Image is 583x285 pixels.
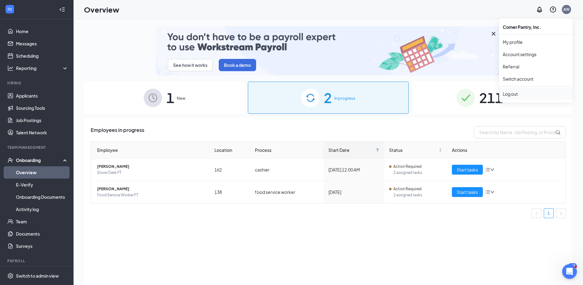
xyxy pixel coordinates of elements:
[384,142,447,159] th: Status
[490,168,494,172] span: down
[250,159,324,181] td: cashier
[7,65,13,71] svg: Analysis
[156,26,501,75] img: payroll-small.gif
[59,6,65,13] svg: Collapse
[16,273,59,279] div: Switch to admin view
[328,189,379,195] div: [DATE]
[210,159,250,181] td: 162
[490,190,494,194] span: down
[393,186,422,192] span: Action Required
[16,240,68,252] a: Surveys
[556,208,566,218] li: Next Page
[177,95,185,101] span: New
[7,145,67,150] div: Team Management
[544,209,553,218] a: 1
[16,179,68,191] a: E-Verify
[16,37,68,50] a: Messages
[536,6,543,13] svg: Notifications
[16,126,68,139] a: Talent Network
[250,181,324,203] td: food service worker
[499,21,573,33] div: Corner Pantry, Inc.
[250,142,324,159] th: Process
[16,157,63,163] div: Onboarding
[503,64,569,70] a: Referral
[16,25,68,37] a: Home
[490,30,497,37] svg: Cross
[16,166,68,179] a: Overview
[16,114,68,126] a: Job Postings
[91,142,210,159] th: Employee
[532,208,541,218] button: left
[16,90,68,102] a: Applicants
[532,208,541,218] li: Previous Page
[503,39,569,45] a: My profile
[91,126,144,138] span: Employees in progress
[210,142,250,159] th: Location
[452,187,483,197] button: Start tasks
[452,165,483,175] button: Start tasks
[503,91,569,97] div: Log out
[457,166,478,173] span: Start tasks
[479,87,503,108] span: 211
[16,228,68,240] a: Documents
[535,212,538,215] span: left
[7,273,13,279] svg: Settings
[7,80,67,86] div: Hiring
[559,212,563,215] span: right
[7,157,13,163] svg: UserCheck
[485,190,490,194] span: bars
[328,147,375,153] span: Start Date
[16,102,68,114] a: Sourcing Tools
[219,59,256,71] button: Book a demo
[485,167,490,172] span: bars
[84,4,119,15] h1: Overview
[97,170,205,176] span: Store Clerk FT
[393,170,442,176] span: 2 assigned tasks
[393,164,422,170] span: Action Required
[503,76,533,82] a: Switch account
[16,203,68,215] a: Activity log
[16,65,69,71] div: Reporting
[503,51,569,57] a: Account settings
[210,181,250,203] td: 138
[97,192,205,198] span: Food Service Worker FT
[568,263,577,268] div: 179
[556,208,566,218] button: right
[544,208,554,218] li: 1
[447,142,566,159] th: Actions
[97,186,205,192] span: [PERSON_NAME]
[328,166,379,173] div: [DATE] 12:00 AM
[334,95,355,101] span: In progress
[7,6,13,12] svg: WorkstreamLogo
[549,6,557,13] svg: QuestionInfo
[393,192,442,198] span: 2 assigned tasks
[457,189,478,195] span: Start tasks
[563,7,570,12] div: AW
[474,126,566,138] input: Search by Name, Job Posting, or Process
[7,258,67,264] div: Payroll
[16,50,68,62] a: Scheduling
[166,87,174,108] span: 1
[168,59,213,71] button: See how it works
[324,87,332,108] span: 2
[97,164,205,170] span: [PERSON_NAME]
[16,191,68,203] a: Onboarding Documents
[562,264,577,279] iframe: Intercom live chat
[16,215,68,228] a: Team
[389,147,437,153] span: Status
